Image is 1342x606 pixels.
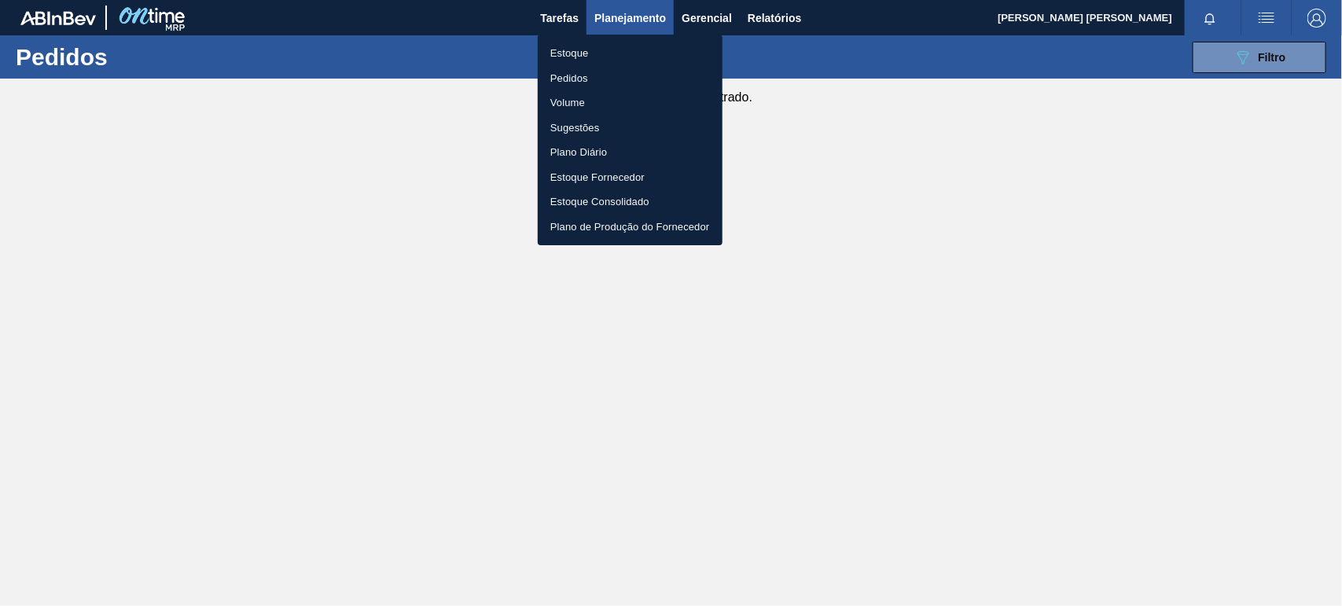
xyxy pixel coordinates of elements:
a: Pedidos [538,66,722,91]
a: Plano Diário [538,140,722,165]
a: Plano de Produção do Fornecedor [538,215,722,240]
a: Estoque [538,41,722,66]
a: Estoque Fornecedor [538,165,722,190]
a: Volume [538,90,722,116]
a: Sugestões [538,116,722,141]
a: Estoque Consolidado [538,189,722,215]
